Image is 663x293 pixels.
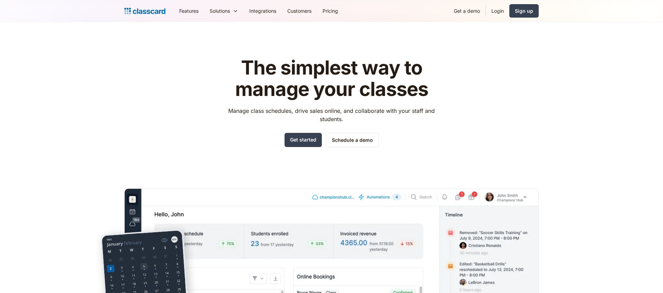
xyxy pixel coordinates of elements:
[244,3,282,19] a: Integrations
[124,6,165,16] a: home
[204,3,244,19] div: Solutions
[317,3,344,19] a: Pricing
[285,133,322,147] a: Get started
[486,3,509,19] a: Login
[174,3,204,19] a: Features
[509,4,539,18] a: Sign up
[326,133,379,147] a: Schedule a demo
[210,7,230,14] div: Solutions
[448,3,486,19] a: Get a demo
[222,107,441,123] p: Manage class schedules, drive sales online, and collaborate with your staff and students.
[515,7,533,14] div: Sign up
[282,3,317,19] a: Customers
[222,57,441,100] h1: The simplest way to manage your classes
